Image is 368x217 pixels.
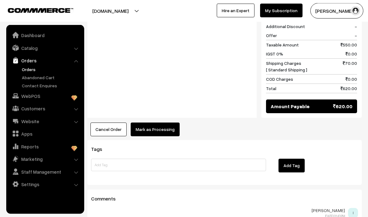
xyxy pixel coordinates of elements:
button: [PERSON_NAME]… [310,3,363,19]
span: Tags [91,146,110,152]
span: Offer [266,32,277,39]
a: Settings [8,179,82,190]
a: My Subscription [260,4,303,17]
span: Additional Discount [266,23,305,30]
a: Apps [8,128,82,139]
span: 620.00 [333,103,352,110]
a: Reports [8,141,82,152]
span: Amount Payable [271,103,310,110]
img: user [351,6,360,16]
a: Hire an Expert [217,4,254,17]
span: Shipping Charges [ Standard Shipping ] [266,60,307,73]
span: Taxable Amount [266,42,299,48]
input: Add Tag [91,159,266,171]
button: [DOMAIN_NAME] [70,3,150,19]
button: Mark as Processing [131,123,180,137]
a: Marketing [8,153,82,165]
span: 620.00 [341,85,357,92]
span: 0.00 [346,76,357,83]
a: Staff Management [8,166,82,177]
span: - [355,32,357,39]
a: WebPOS [8,90,82,102]
img: COMMMERCE [8,8,73,13]
a: Customers [8,103,82,114]
span: Total [266,85,276,92]
span: COD Charges [266,76,293,83]
span: Comments [91,196,123,202]
button: Add Tag [278,159,305,173]
span: IGST 0% [266,51,283,57]
a: Abandoned Cart [20,74,82,81]
span: - [355,23,357,30]
a: Contact Enquires [20,82,82,89]
a: Orders [20,66,82,73]
span: 550.00 [341,42,357,48]
a: Dashboard [8,30,82,41]
span: 0.00 [346,51,357,57]
a: COMMMERCE [8,6,62,14]
a: Website [8,116,82,127]
a: Catalog [8,42,82,54]
a: Orders [8,55,82,66]
span: 70.00 [343,60,357,73]
button: Cancel Order [90,123,127,137]
p: [PERSON_NAME] [91,208,345,213]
